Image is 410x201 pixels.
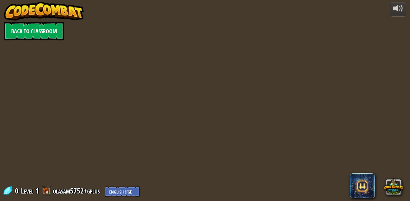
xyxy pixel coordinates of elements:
[4,22,64,40] a: Back to Classroom
[35,186,39,196] span: 1
[15,186,20,196] span: 0
[390,2,406,16] button: Adjust volume
[4,2,84,21] img: CodeCombat - Learn how to code by playing a game
[53,186,102,196] a: olasam5752+gplus
[21,186,33,196] span: Level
